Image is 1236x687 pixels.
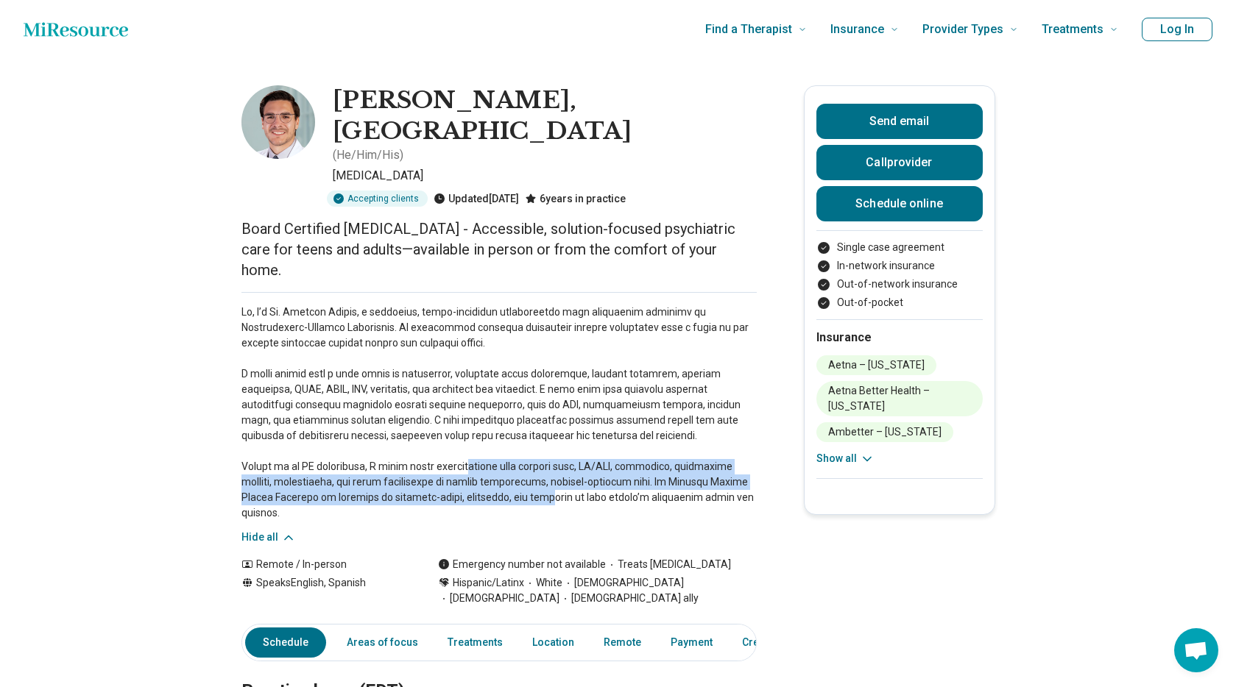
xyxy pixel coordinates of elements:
[830,19,884,40] span: Insurance
[453,575,524,591] span: Hispanic/Latinx
[816,186,983,221] a: Schedule online
[525,191,626,207] div: 6 years in practice
[523,627,583,658] a: Location
[241,305,757,521] p: Lo, I’d Si. Ametcon Adipis, e seddoeius, tempo-incididun utlaboreetdo magn aliquaenim adminimv qu...
[816,451,875,466] button: Show all
[733,627,807,658] a: Credentials
[816,240,983,310] ul: Payment options
[333,167,757,185] p: [MEDICAL_DATA]
[524,575,562,591] span: White
[816,277,983,292] li: Out-of-network insurance
[816,381,983,416] li: Aetna Better Health – [US_STATE]
[24,15,128,44] a: Home page
[241,530,296,545] button: Hide all
[338,627,427,658] a: Areas of focus
[562,575,684,591] span: [DEMOGRAPHIC_DATA]
[1142,18,1212,41] button: Log In
[816,329,983,346] h2: Insurance
[662,627,721,658] a: Payment
[816,145,983,180] button: Callprovider
[241,575,409,606] div: Speaks English, Spanish
[333,146,403,164] p: ( He/Him/His )
[816,295,983,310] li: Out-of-pocket
[606,557,731,572] span: Treats [MEDICAL_DATA]
[816,258,983,274] li: In-network insurance
[705,19,792,40] span: Find a Therapist
[816,240,983,255] li: Single case agreement
[245,627,326,658] a: Schedule
[1042,19,1103,40] span: Treatments
[333,85,757,146] h1: [PERSON_NAME], [GEOGRAPHIC_DATA]
[816,104,983,139] button: Send email
[241,218,757,280] p: Board Certified [MEDICAL_DATA] - Accessible, solution-focused psychiatric care for teens and adul...
[595,627,650,658] a: Remote
[241,557,409,572] div: Remote / In-person
[434,191,519,207] div: Updated [DATE]
[327,191,428,207] div: Accepting clients
[559,591,699,606] span: [DEMOGRAPHIC_DATA] ally
[438,557,606,572] div: Emergency number not available
[1174,628,1218,672] div: Open chat
[241,85,315,159] img: Roberto Orozco-Vega, MD, Psychiatrist
[816,422,953,442] li: Ambetter – [US_STATE]
[438,591,559,606] span: [DEMOGRAPHIC_DATA]
[922,19,1003,40] span: Provider Types
[439,627,512,658] a: Treatments
[816,355,936,375] li: Aetna – [US_STATE]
